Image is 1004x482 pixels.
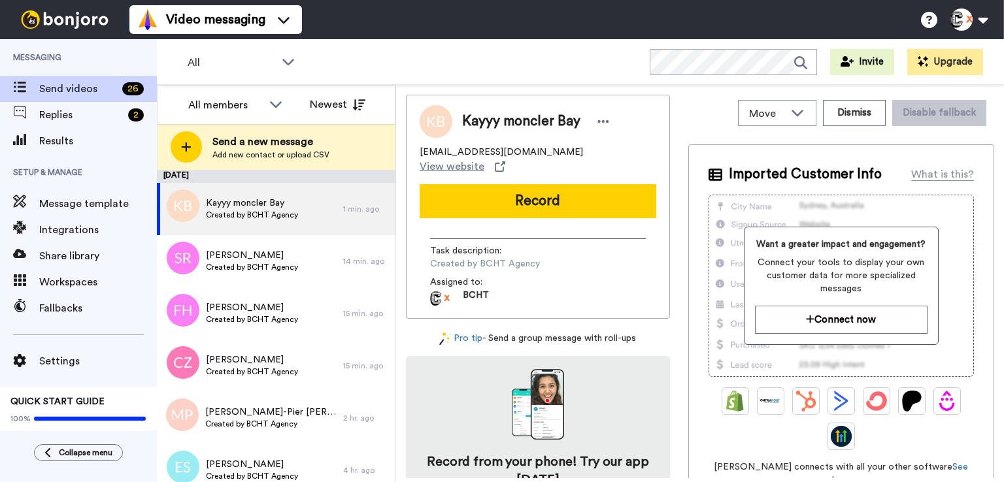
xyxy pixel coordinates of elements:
img: ActiveCampaign [831,391,852,411]
span: Fallbacks [39,300,157,316]
span: Send a new message [212,134,329,150]
img: download [512,369,564,440]
button: Invite [830,49,894,75]
span: Want a greater impact and engagement? [755,238,928,251]
img: sr.png [167,242,199,274]
span: [PERSON_NAME] [206,353,298,366]
span: Imported Customer Info [729,165,882,184]
span: Created by BCHT Agency [206,262,298,272]
span: [PERSON_NAME]-Pier [PERSON_NAME] [205,406,337,419]
img: Hubspot [795,391,816,411]
span: QUICK START GUIDE [10,397,105,406]
span: Created by BCHT Agency [206,471,298,481]
div: - Send a group message with roll-ups [406,332,670,345]
img: da9f78d6-c199-4464-8dfe-2283e209912d-1719894401.jpg [430,289,450,308]
button: Dismiss [823,100,886,126]
span: Send videos [39,81,117,97]
img: Patreon [901,391,922,411]
span: Created by BCHT Agency [430,257,554,270]
img: Shopify [725,391,746,411]
img: ConvertKit [866,391,887,411]
span: Created by BCHT Agency [205,419,337,429]
img: cz.png [167,346,199,379]
span: Collapse menu [59,447,112,458]
div: 15 min. ago [343,361,389,371]
span: All [188,55,275,71]
button: Newest [300,91,375,118]
img: GoHighLevel [831,426,852,447]
button: Collapse menu [34,444,123,461]
span: [EMAIL_ADDRESS][DOMAIN_NAME] [420,146,583,159]
img: kb.png [167,189,199,222]
div: 26 [122,82,144,95]
span: Workspaces [39,274,157,290]
div: What is this? [911,167,974,182]
span: Settings [39,353,157,369]
span: BCHT [463,289,489,308]
span: Kayyy moncler Bay [462,112,580,131]
button: Record [420,184,656,218]
span: Connect your tools to display your own customer data for more specialized messages [755,256,928,295]
span: View website [420,159,484,174]
span: Created by BCHT Agency [206,314,298,325]
img: Drip [937,391,958,411]
span: [PERSON_NAME] [206,249,298,262]
button: Upgrade [907,49,983,75]
span: Task description : [430,244,522,257]
div: 4 hr. ago [343,465,389,475]
img: magic-wand.svg [439,332,451,345]
div: 15 min. ago [343,308,389,319]
div: 14 min. ago [343,256,389,266]
div: 2 [128,108,144,121]
img: mp.png [166,398,199,431]
span: Move [749,106,784,121]
span: Share library [39,248,157,264]
span: Add new contact or upload CSV [212,150,329,160]
img: fh.png [167,294,199,327]
div: [DATE] [157,170,395,183]
img: bj-logo-header-white.svg [16,10,114,29]
span: Kayyy moncler Bay [206,197,298,210]
span: Created by BCHT Agency [206,366,298,377]
span: [PERSON_NAME] [206,458,298,471]
div: 1 min. ago [343,204,389,214]
a: Pro tip [439,332,482,345]
img: vm-color.svg [137,9,158,30]
img: Ontraport [760,391,781,411]
span: Message template [39,196,157,212]
span: [PERSON_NAME] [206,301,298,314]
button: Disable fallback [892,100,986,126]
span: 100% [10,413,31,424]
a: View website [420,159,505,174]
img: Image of Kayyy moncler Bay [420,105,452,138]
span: Video messaging [166,10,265,29]
button: Connect now [755,306,928,334]
span: Results [39,133,157,149]
div: All members [188,97,263,113]
span: Assigned to: [430,276,522,289]
span: Integrations [39,222,157,238]
div: 2 hr. ago [343,413,389,423]
span: Created by BCHT Agency [206,210,298,220]
span: Replies [39,107,123,123]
